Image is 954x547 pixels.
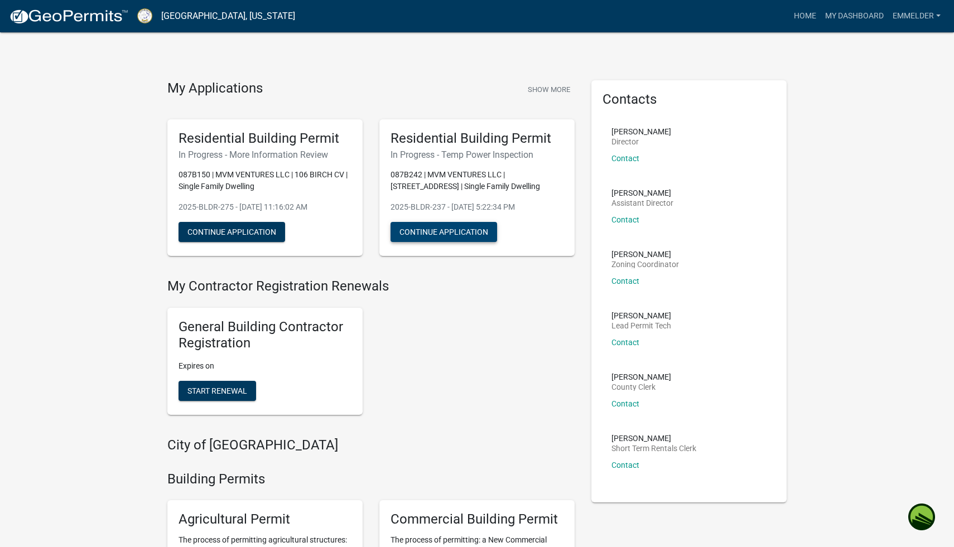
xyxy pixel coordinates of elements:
a: [GEOGRAPHIC_DATA], [US_STATE] [161,7,295,26]
a: Contact [611,399,639,408]
h5: Contacts [603,91,775,108]
button: Continue Application [179,222,285,242]
p: Lead Permit Tech [611,322,671,330]
p: [PERSON_NAME] [611,128,671,135]
a: Contact [611,215,639,224]
p: [PERSON_NAME] [611,250,679,258]
button: Start Renewal [179,381,256,401]
a: Contact [611,461,639,469]
h5: Commercial Building Permit [391,511,563,527]
h4: City of [GEOGRAPHIC_DATA] [167,437,575,453]
h6: In Progress - More Information Review [179,149,351,160]
p: County Clerk [611,383,671,391]
p: Zoning Coordinator [611,260,679,268]
p: 087B242 | MVM VENTURES LLC | [STREET_ADDRESS] | Single Family Dwelling [391,169,563,192]
a: Home [789,6,821,27]
button: Show More [523,80,575,99]
p: 087B150 | MVM VENTURES LLC | 106 BIRCH CV | Single Family Dwelling [179,169,351,192]
h6: In Progress - Temp Power Inspection [391,149,563,160]
p: [PERSON_NAME] [611,189,673,197]
h4: Building Permits [167,471,575,487]
p: 2025-BLDR-237 - [DATE] 5:22:34 PM [391,201,563,213]
a: emmelder [888,6,945,27]
button: Continue Application [391,222,497,242]
img: Putnam County, Georgia [137,8,152,23]
p: 2025-BLDR-275 - [DATE] 11:16:02 AM [179,201,351,213]
p: [PERSON_NAME] [611,373,671,381]
p: Director [611,138,671,146]
p: [PERSON_NAME] [611,312,671,320]
a: Contact [611,338,639,347]
span: Start Renewal [187,386,247,395]
wm-registration-list-section: My Contractor Registration Renewals [167,278,575,423]
p: Short Term Rentals Clerk [611,444,696,452]
a: My Dashboard [821,6,888,27]
h5: Residential Building Permit [391,130,563,147]
p: [PERSON_NAME] [611,434,696,442]
h5: Agricultural Permit [179,511,351,527]
p: Assistant Director [611,199,673,207]
h4: My Contractor Registration Renewals [167,278,575,294]
h5: Residential Building Permit [179,130,351,147]
h4: My Applications [167,80,263,97]
p: Expires on [179,360,351,372]
a: Contact [611,154,639,163]
a: Contact [611,277,639,285]
h5: General Building Contractor Registration [179,319,351,351]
